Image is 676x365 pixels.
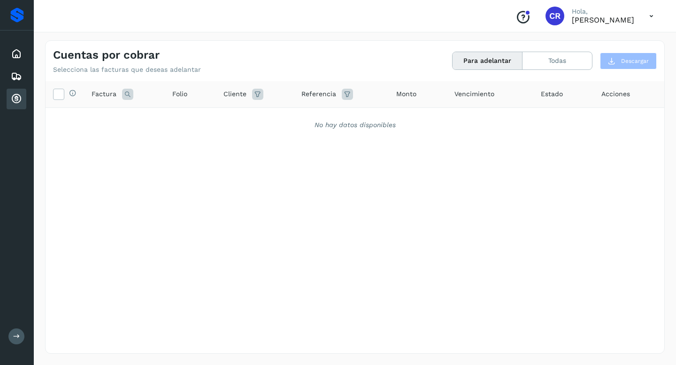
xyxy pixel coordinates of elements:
span: Estado [541,89,563,99]
button: Todas [522,52,592,69]
span: Descargar [621,57,649,65]
span: Referencia [301,89,336,99]
div: Inicio [7,44,26,64]
div: Cuentas por cobrar [7,89,26,109]
span: Folio [172,89,187,99]
button: Para adelantar [453,52,522,69]
button: Descargar [600,53,657,69]
p: CARLOS RODOLFO BELLI PEDRAZA [572,15,634,24]
span: Acciones [601,89,630,99]
p: Hola, [572,8,634,15]
p: Selecciona las facturas que deseas adelantar [53,66,201,74]
span: Cliente [223,89,246,99]
div: Embarques [7,66,26,87]
h4: Cuentas por cobrar [53,48,160,62]
div: No hay datos disponibles [58,120,652,130]
span: Factura [92,89,116,99]
span: Vencimiento [454,89,494,99]
span: Monto [396,89,416,99]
